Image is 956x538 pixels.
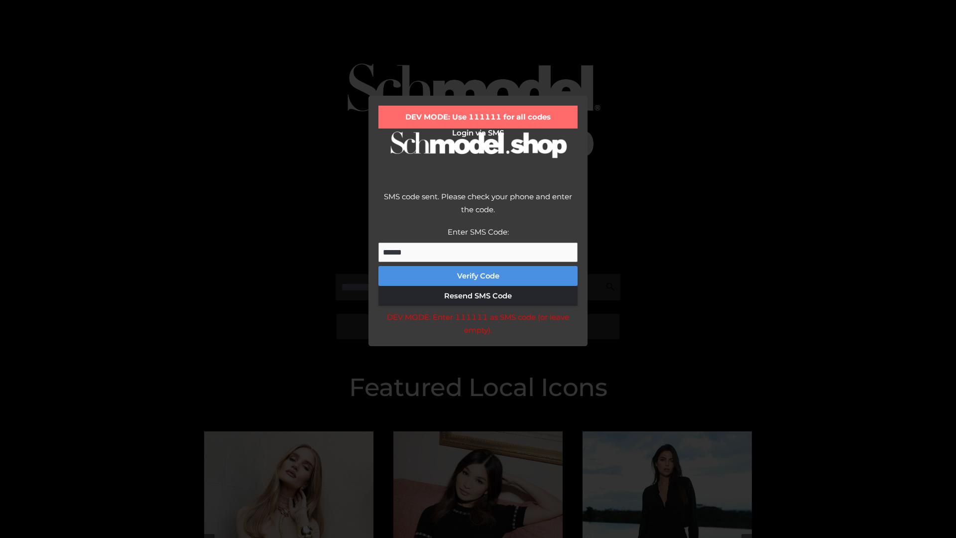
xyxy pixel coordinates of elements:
[378,190,578,226] div: SMS code sent. Please check your phone and enter the code.
[378,286,578,306] button: Resend SMS Code
[378,266,578,286] button: Verify Code
[378,106,578,129] div: DEV MODE: Use 111111 for all codes
[378,311,578,336] div: DEV MODE: Enter 111111 as SMS code (or leave empty).
[378,129,578,137] h2: Login via SMS
[448,227,509,237] label: Enter SMS Code:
